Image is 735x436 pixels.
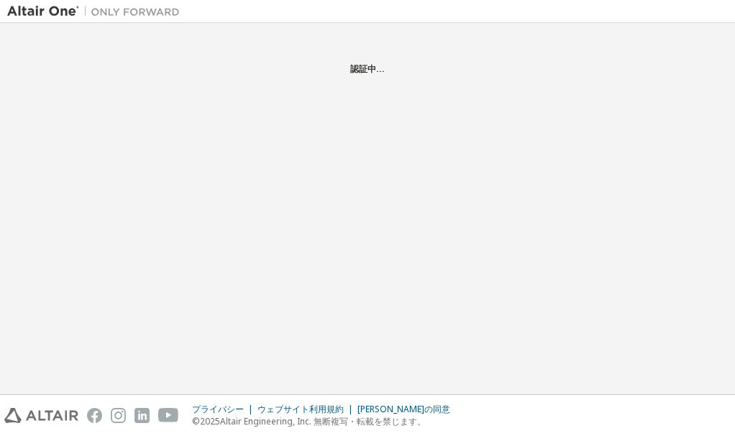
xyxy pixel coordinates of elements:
[87,408,102,423] img: facebook.svg
[200,415,220,427] font: 2025
[158,408,179,423] img: youtube.svg
[134,408,150,423] img: linkedin.svg
[111,408,126,423] img: instagram.svg
[350,63,385,75] font: 認証中...
[4,408,78,423] img: altair_logo.svg
[7,4,187,19] img: アルタイルワン
[192,415,200,427] font: ©
[357,403,450,415] font: [PERSON_NAME]の同意
[257,403,344,415] font: ウェブサイト利用規約
[192,403,244,415] font: プライバシー
[220,415,426,427] font: Altair Engineering, Inc. 無断複写・転載を禁じます。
